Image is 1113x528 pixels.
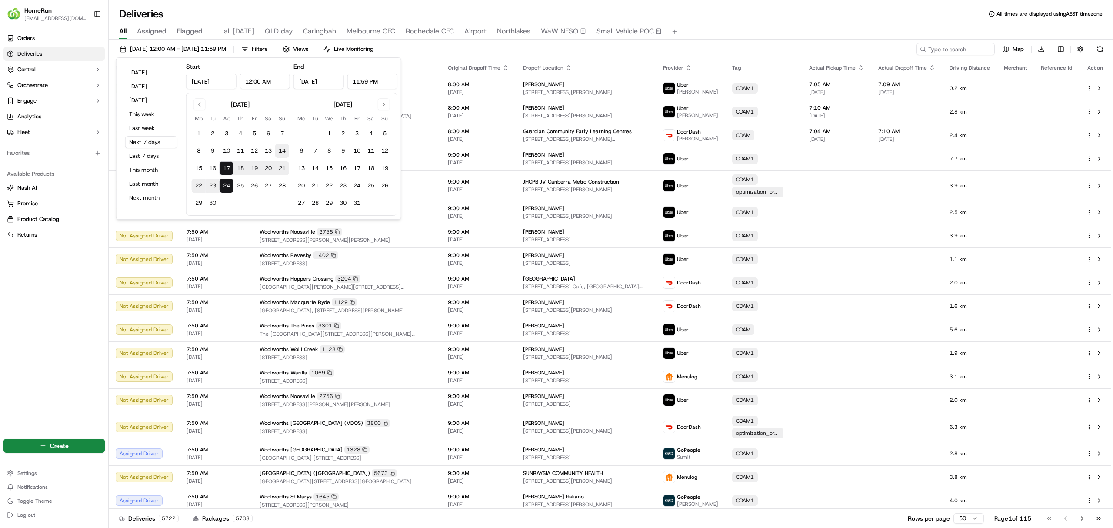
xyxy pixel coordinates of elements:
[275,127,289,140] button: 7
[950,232,990,239] span: 3.9 km
[82,195,140,204] span: API Documentation
[663,495,675,506] img: gopeople_logo.png
[350,114,364,123] th: Friday
[322,161,336,175] button: 15
[39,92,120,99] div: We're available if you need us!
[336,144,350,158] button: 9
[77,135,95,142] span: [DATE]
[220,161,233,175] button: 17
[17,184,37,192] span: Nash AI
[261,127,275,140] button: 6
[950,256,990,263] span: 1.1 km
[9,127,23,141] img: Ben Goodger
[950,155,990,162] span: 7.7 km
[523,112,650,119] span: [STREET_ADDRESS][PERSON_NAME][PERSON_NAME]
[406,26,454,37] span: Rochedale CFC
[322,196,336,210] button: 29
[294,114,308,123] th: Monday
[261,144,275,158] button: 13
[736,132,750,139] span: CDAM
[9,114,58,120] div: Past conversations
[663,254,675,265] img: uber-new-logo.jpeg
[294,161,308,175] button: 13
[3,481,105,493] button: Notifications
[448,205,509,212] span: 9:00 AM
[192,114,206,123] th: Monday
[378,179,392,193] button: 26
[663,348,675,359] img: uber-new-logo.jpeg
[247,179,261,193] button: 26
[237,43,271,55] button: Filters
[17,81,48,89] span: Orchestrate
[736,108,754,115] span: CDAM1
[736,155,754,162] span: CDAM1
[294,196,308,210] button: 27
[878,128,936,135] span: 7:10 AM
[677,256,689,263] span: Uber
[72,135,75,142] span: •
[39,84,143,92] div: Start new chat
[125,122,177,134] button: Last week
[275,144,289,158] button: 14
[663,471,675,483] img: justeat_logo.png
[240,74,290,89] input: Time
[308,114,322,123] th: Tuesday
[293,63,304,70] label: End
[9,35,158,49] p: Welcome 👋
[294,179,308,193] button: 20
[736,256,754,263] span: CDAM1
[364,144,378,158] button: 11
[125,150,177,162] button: Last 7 days
[303,26,336,37] span: Caringbah
[186,74,237,89] input: Date
[448,128,509,135] span: 8:00 AM
[322,144,336,158] button: 8
[193,98,206,110] button: Go to previous month
[9,150,23,164] img: Masood Aslam
[336,161,350,175] button: 16
[523,151,564,158] span: [PERSON_NAME]
[17,113,41,120] span: Analytics
[17,97,37,105] span: Engage
[261,114,275,123] th: Saturday
[523,186,650,193] span: [STREET_ADDRESS][PERSON_NAME]
[9,9,26,27] img: Nash
[448,104,509,111] span: 8:00 AM
[7,200,101,207] a: Promise
[523,104,564,111] span: [PERSON_NAME]
[187,252,246,259] span: 7:50 AM
[308,161,322,175] button: 14
[950,85,990,92] span: 0.2 km
[350,179,364,193] button: 24
[448,89,509,96] span: [DATE]
[73,196,80,203] div: 💻
[320,43,377,55] button: Live Monitoring
[663,371,675,382] img: justeat_logo.png
[322,127,336,140] button: 1
[1094,43,1106,55] button: Refresh
[523,81,564,88] span: [PERSON_NAME]
[18,84,34,99] img: 8016278978528_b943e370aa5ada12b00a_72.png
[17,470,37,477] span: Settings
[3,63,105,77] button: Control
[186,63,200,70] label: Start
[3,439,105,453] button: Create
[3,78,105,92] button: Orchestrate
[677,155,689,162] span: Uber
[17,159,24,166] img: 1736555255976-a54dd68f-1ca7-489b-9aae-adbdc363a1c4
[308,144,322,158] button: 7
[347,26,395,37] span: Melbourne CFC
[736,188,780,195] span: optimization_order_unassigned
[523,89,650,96] span: [STREET_ADDRESS][PERSON_NAME]
[3,197,105,211] button: Promise
[206,161,220,175] button: 16
[677,81,689,88] span: Uber
[206,196,220,210] button: 30
[9,84,24,99] img: 1736555255976-a54dd68f-1ca7-489b-9aae-adbdc363a1c4
[1013,45,1024,53] span: Map
[677,182,689,189] span: Uber
[809,136,864,143] span: [DATE]
[677,112,718,119] span: [PERSON_NAME]
[448,151,509,158] span: 9:00 AM
[878,81,936,88] span: 7:09 AM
